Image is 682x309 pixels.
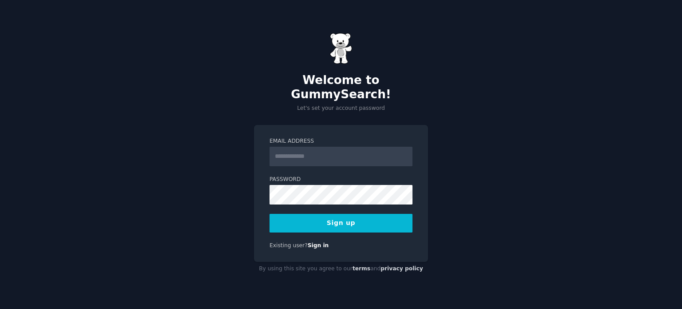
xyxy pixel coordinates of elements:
button: Sign up [270,214,412,233]
a: Sign in [308,242,329,249]
h2: Welcome to GummySearch! [254,73,428,101]
label: Password [270,176,412,184]
a: terms [353,265,370,272]
p: Let's set your account password [254,104,428,112]
a: privacy policy [381,265,423,272]
span: Existing user? [270,242,308,249]
label: Email Address [270,137,412,145]
div: By using this site you agree to our and [254,262,428,276]
img: Gummy Bear [330,33,352,64]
